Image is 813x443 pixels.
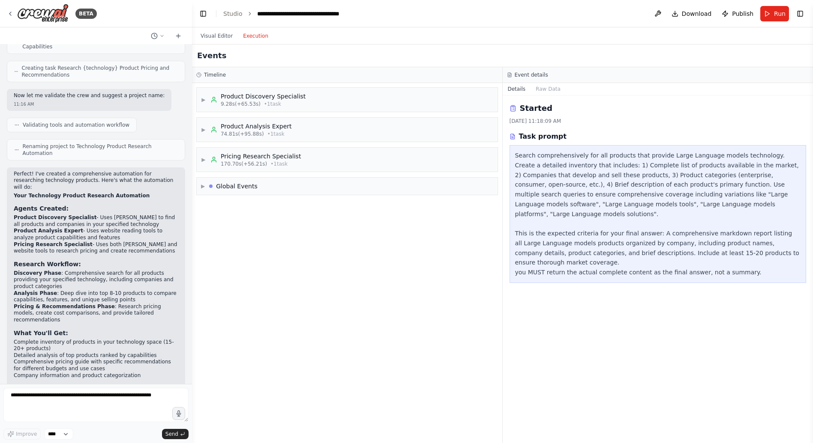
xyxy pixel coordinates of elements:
[223,9,354,18] nav: breadcrumb
[201,156,206,163] span: ▶
[204,71,226,78] h3: Timeline
[201,183,205,190] span: ▶
[201,96,206,103] span: ▶
[221,131,264,137] span: 74.81s (+95.88s)
[774,9,786,18] span: Run
[760,6,789,21] button: Run
[14,290,57,296] strong: Analysis Phase
[14,290,178,303] li: : Deep dive into top 8-10 products to compare capabilities, features, and unique selling points
[14,241,178,255] li: - Uses both [PERSON_NAME] and website tools to research pricing and create recommendations
[17,4,69,23] img: Logo
[14,214,96,220] strong: Product Discovery Specialist
[14,330,68,336] strong: What You'll Get:
[515,151,801,277] div: Search comprehensively for all products that provide Large Language models technology. Create a d...
[14,205,69,212] strong: Agents Created:
[147,31,168,41] button: Switch to previous chat
[519,131,567,142] h3: Task prompt
[14,228,83,234] strong: Product Analysis Expert
[14,270,178,290] li: : Comprehensive search for all products providing your specified technology, including companies ...
[14,92,165,99] p: Now let me validate the crew and suggest a project name:
[221,161,267,167] span: 170.70s (+56.21s)
[14,339,178,352] li: Complete inventory of products in your technology space (15-20+ products)
[14,241,93,247] strong: Pricing Research Specialist
[503,83,531,95] button: Details
[267,131,285,137] span: • 1 task
[221,92,306,101] div: Product Discovery Specialist
[14,359,178,372] li: Comprehensive pricing guide with specific recommendations for different budgets and use cases
[270,161,288,167] span: • 1 task
[14,352,178,359] li: Detailed analysis of top products ranked by capabilities
[221,122,292,131] div: Product Analysis Expert
[221,152,301,161] div: Pricing Research Specialist
[14,270,61,276] strong: Discovery Phase
[14,171,178,191] p: Perfect! I've created a comprehensive automation for researching technology products. Here's what...
[520,102,552,114] h2: Started
[3,428,41,440] button: Improve
[195,31,238,41] button: Visual Editor
[510,118,807,125] div: [DATE] 11:18:09 AM
[197,8,209,20] button: Hide left sidebar
[201,126,206,133] span: ▶
[221,101,261,107] span: 9.28s (+65.53s)
[14,101,165,107] div: 11:16 AM
[14,303,115,309] strong: Pricing & Recommendations Phase
[172,407,185,420] button: Click to speak your automation idea
[14,372,178,379] li: Company information and product categorization
[718,6,757,21] button: Publish
[23,143,178,157] span: Renaming project to Technology Product Research Automation
[14,303,178,324] li: : Research pricing models, create cost comparisons, and provide tailored recommendations
[22,65,178,78] span: Creating task Research {technology} Product Pricing and Recommendations
[794,8,806,20] button: Show right sidebar
[264,101,281,107] span: • 1 task
[23,122,129,128] span: Validating tools and automation workflow
[223,10,243,17] a: Studio
[14,214,178,228] li: - Uses [PERSON_NAME] to find all products and companies in your specified technology
[16,431,37,437] span: Improve
[216,182,258,190] div: Global Events
[668,6,715,21] button: Download
[531,83,566,95] button: Raw Data
[197,50,226,62] h2: Events
[162,429,189,439] button: Send
[165,431,178,437] span: Send
[732,9,753,18] span: Publish
[682,9,712,18] span: Download
[238,31,273,41] button: Execution
[515,71,548,78] h3: Event details
[171,31,185,41] button: Start a new chat
[75,9,97,19] div: BETA
[14,193,150,199] strong: Your Technology Product Research Automation
[14,228,178,241] li: - Uses website reading tools to analyze product capabilities and features
[14,261,81,268] strong: Research Workflow:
